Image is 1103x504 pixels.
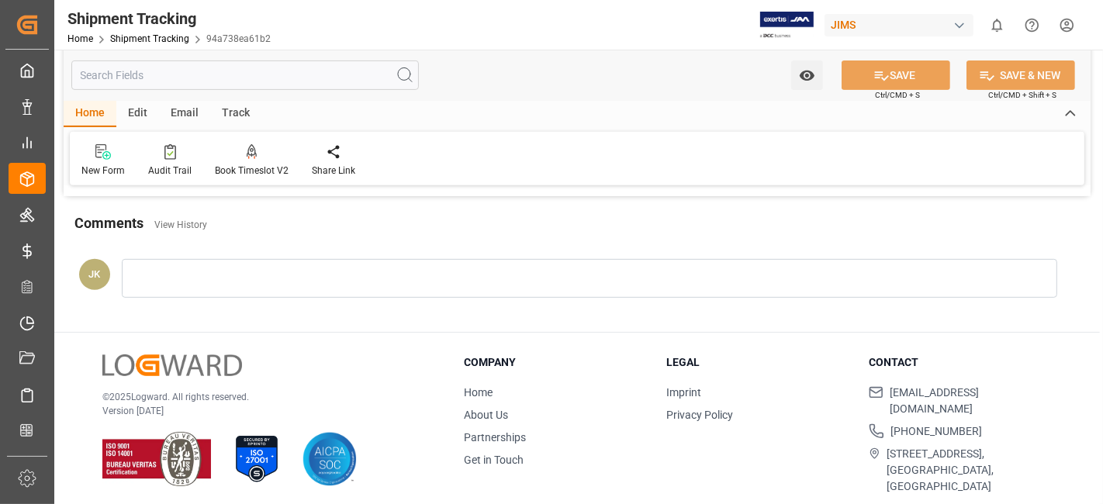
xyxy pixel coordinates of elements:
div: Book Timeslot V2 [215,164,289,178]
span: [PHONE_NUMBER] [890,423,982,440]
a: Home [67,33,93,44]
a: Privacy Policy [666,409,733,421]
img: ISO 9001 & ISO 14001 Certification [102,432,211,486]
h2: Comments [74,212,143,233]
span: [STREET_ADDRESS], [GEOGRAPHIC_DATA], [GEOGRAPHIC_DATA] [887,446,1052,495]
button: open menu [791,60,823,90]
p: © 2025 Logward. All rights reserved. [102,390,425,404]
div: Audit Trail [148,164,192,178]
button: SAVE [842,60,950,90]
div: Edit [116,101,159,127]
a: Get in Touch [464,454,524,466]
a: Shipment Tracking [110,33,189,44]
a: Partnerships [464,431,526,444]
button: Help Center [1015,8,1049,43]
h3: Contact [869,354,1052,371]
img: Exertis%20JAM%20-%20Email%20Logo.jpg_1722504956.jpg [760,12,814,39]
div: Shipment Tracking [67,7,271,30]
div: Email [159,101,210,127]
span: Ctrl/CMD + Shift + S [988,89,1056,101]
img: Logward Logo [102,354,242,377]
input: Search Fields [71,60,419,90]
a: View History [154,219,207,230]
a: Home [464,386,493,399]
div: Track [210,101,261,127]
a: About Us [464,409,508,421]
div: Home [64,101,116,127]
div: New Form [81,164,125,178]
div: JIMS [825,14,973,36]
div: Share Link [312,164,355,178]
button: SAVE & NEW [966,60,1075,90]
h3: Legal [666,354,849,371]
span: JK [89,268,101,280]
span: Ctrl/CMD + S [875,89,920,101]
button: JIMS [825,10,980,40]
button: show 0 new notifications [980,8,1015,43]
a: Imprint [666,386,701,399]
span: [EMAIL_ADDRESS][DOMAIN_NAME] [890,385,1052,417]
p: Version [DATE] [102,404,425,418]
img: ISO 27001 Certification [230,432,284,486]
img: AICPA SOC [303,432,357,486]
h3: Company [464,354,647,371]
